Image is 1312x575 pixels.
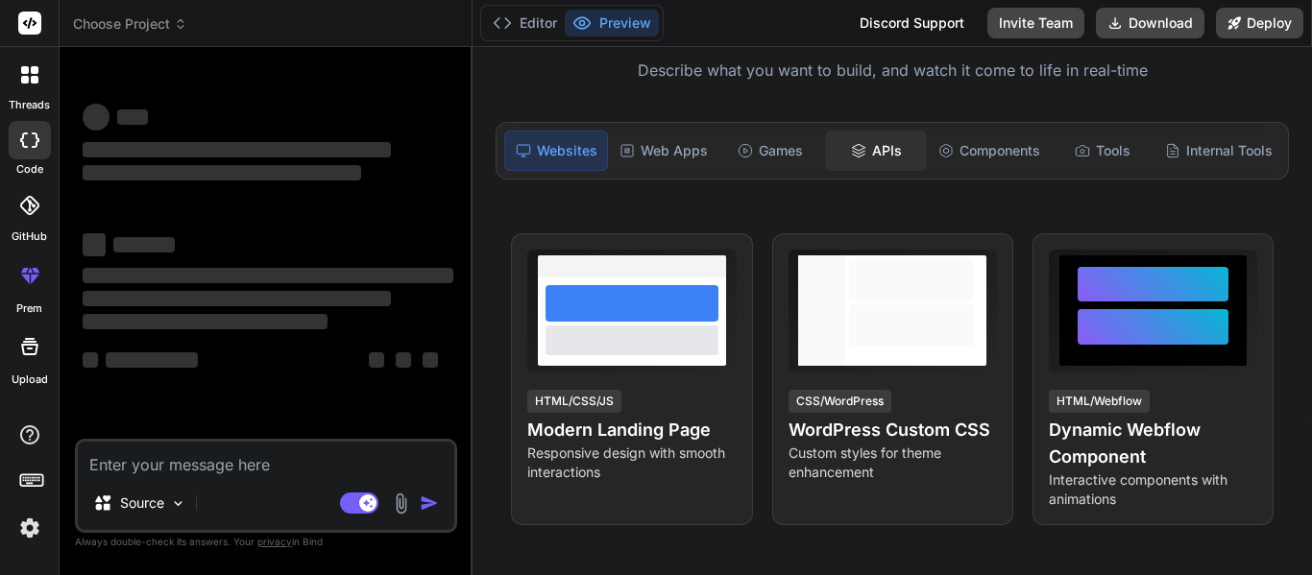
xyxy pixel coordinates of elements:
h4: Modern Landing Page [527,417,736,443]
label: code [16,161,43,178]
img: attachment [390,492,412,515]
span: ‌ [117,109,148,125]
h4: WordPress Custom CSS [789,417,997,443]
span: ‌ [396,352,411,368]
span: ‌ [83,352,98,368]
img: settings [13,512,46,544]
button: Editor [485,10,565,36]
label: Upload [12,371,48,388]
span: ‌ [423,352,438,368]
img: icon [420,493,439,513]
div: Games [719,131,821,171]
span: privacy [257,536,292,547]
h4: Dynamic Webflow Component [1049,417,1257,470]
button: Deploy [1216,8,1303,38]
span: Choose Project [73,14,187,34]
button: Download [1096,8,1204,38]
span: ‌ [369,352,384,368]
label: GitHub [12,228,47,245]
label: threads [9,97,50,113]
span: ‌ [83,165,361,180]
p: Source [120,493,164,513]
div: Components [931,131,1048,171]
div: HTML/Webflow [1049,390,1150,413]
div: CSS/WordPress [789,390,891,413]
span: ‌ [113,237,175,252]
span: ‌ [106,352,198,368]
span: ‌ [83,233,106,256]
img: Pick Models [170,495,186,512]
div: Websites [504,131,608,171]
div: Discord Support [848,8,976,38]
p: Custom styles for theme enhancement [789,443,997,482]
span: ‌ [83,268,453,283]
div: APIs [825,131,927,171]
button: Invite Team [987,8,1084,38]
div: HTML/CSS/JS [527,390,621,413]
span: ‌ [83,291,391,306]
div: Web Apps [612,131,716,171]
span: ‌ [83,142,391,157]
span: ‌ [83,104,109,131]
label: prem [16,300,42,317]
div: Internal Tools [1157,131,1280,171]
p: Always double-check its answers. Your in Bind [75,533,457,551]
p: Describe what you want to build, and watch it come to life in real-time [484,59,1300,84]
p: Responsive design with smooth interactions [527,443,736,482]
span: ‌ [83,314,328,329]
p: Interactive components with animations [1049,470,1257,509]
button: Preview [565,10,659,36]
div: Tools [1052,131,1154,171]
